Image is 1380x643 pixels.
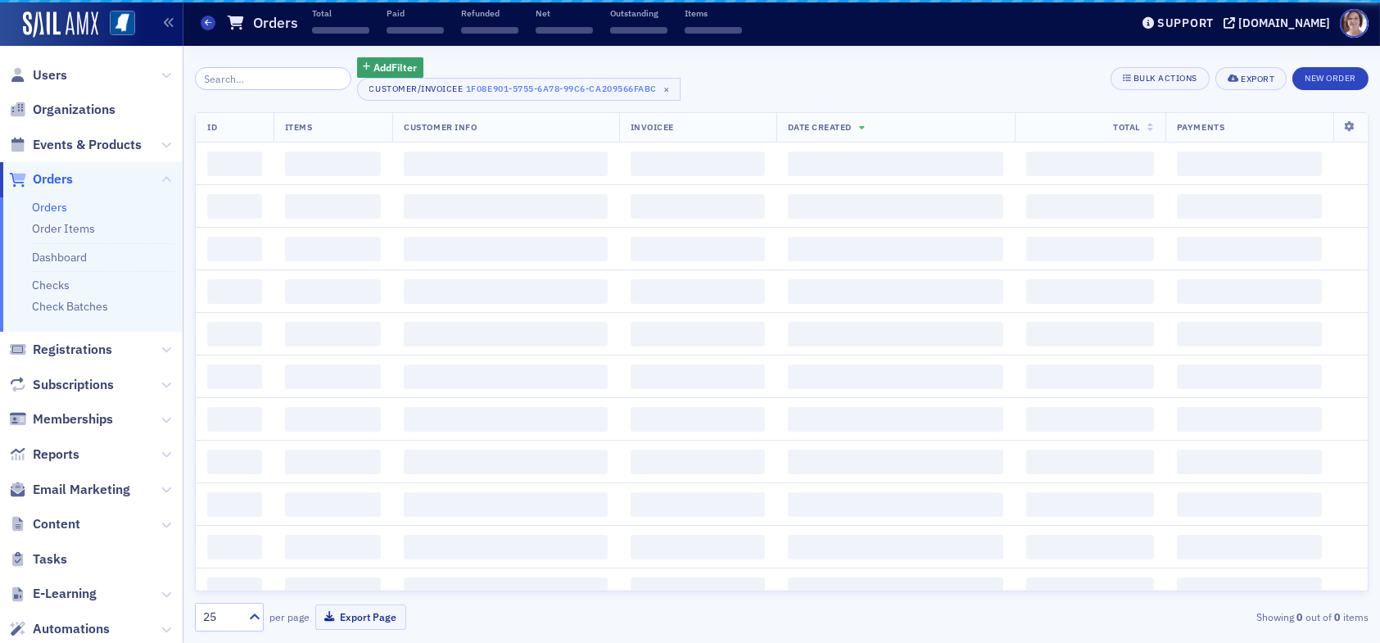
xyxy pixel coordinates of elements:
[788,492,1004,517] span: ‌
[1177,121,1224,133] span: Payments
[207,194,262,219] span: ‌
[315,605,406,630] button: Export Page
[369,84,464,94] div: Customer/Invoicee
[285,121,313,133] span: Items
[9,550,67,568] a: Tasks
[33,170,73,188] span: Orders
[33,481,130,499] span: Email Marketing
[404,407,607,432] span: ‌
[631,450,765,474] span: ‌
[357,78,681,101] button: Customer/Invoicee1f08e901-5755-6a78-99c6-ca209566fabc×
[610,27,667,34] span: ‌
[1332,609,1343,624] strong: 0
[1177,535,1322,559] span: ‌
[1177,450,1322,474] span: ‌
[1177,407,1322,432] span: ‌
[33,66,67,84] span: Users
[203,609,239,626] div: 25
[9,620,110,638] a: Automations
[33,585,97,603] span: E-Learning
[357,57,424,78] button: AddFilter
[404,535,607,559] span: ‌
[631,577,765,602] span: ‌
[285,365,382,389] span: ‌
[207,407,262,432] span: ‌
[1026,535,1154,559] span: ‌
[9,585,97,603] a: E-Learning
[1177,365,1322,389] span: ‌
[404,577,607,602] span: ‌
[387,27,444,34] span: ‌
[373,60,417,75] span: Add Filter
[631,237,765,261] span: ‌
[33,341,112,359] span: Registrations
[788,237,1004,261] span: ‌
[631,407,765,432] span: ‌
[387,7,444,19] p: Paid
[788,152,1004,176] span: ‌
[23,11,98,38] img: SailAMX
[788,279,1004,304] span: ‌
[285,279,382,304] span: ‌
[1026,365,1154,389] span: ‌
[285,237,382,261] span: ‌
[659,82,674,97] span: ×
[631,279,765,304] span: ‌
[33,101,115,119] span: Organizations
[207,121,217,133] span: ID
[98,11,135,38] a: View Homepage
[461,7,518,19] p: Refunded
[1026,407,1154,432] span: ‌
[285,194,382,219] span: ‌
[33,136,142,154] span: Events & Products
[404,121,477,133] span: Customer Info
[788,121,852,133] span: Date Created
[631,194,765,219] span: ‌
[631,121,674,133] span: Invoicee
[207,279,262,304] span: ‌
[312,27,369,34] span: ‌
[285,535,382,559] span: ‌
[207,492,262,517] span: ‌
[1294,609,1305,624] strong: 0
[404,152,607,176] span: ‌
[1026,237,1154,261] span: ‌
[33,376,114,394] span: Subscriptions
[631,152,765,176] span: ‌
[285,322,382,346] span: ‌
[207,450,262,474] span: ‌
[33,515,80,533] span: Content
[1177,237,1322,261] span: ‌
[1238,16,1330,30] div: [DOMAIN_NAME]
[195,67,351,90] input: Search…
[207,577,262,602] span: ‌
[285,152,382,176] span: ‌
[1026,450,1154,474] span: ‌
[404,279,607,304] span: ‌
[1241,75,1274,84] div: Export
[788,322,1004,346] span: ‌
[1026,492,1154,517] span: ‌
[1177,577,1322,602] span: ‌
[285,407,382,432] span: ‌
[1215,67,1287,90] button: Export
[1292,70,1369,84] a: New Order
[1026,279,1154,304] span: ‌
[631,365,765,389] span: ‌
[33,550,67,568] span: Tasks
[788,407,1004,432] span: ‌
[9,170,73,188] a: Orders
[32,250,87,265] a: Dashboard
[253,13,298,33] h1: Orders
[207,322,262,346] span: ‌
[32,299,108,314] a: Check Batches
[32,221,95,236] a: Order Items
[404,322,607,346] span: ‌
[404,492,607,517] span: ‌
[1157,16,1214,30] div: Support
[685,7,742,19] p: Items
[312,7,369,19] p: Total
[989,609,1369,624] div: Showing out of items
[1111,67,1210,90] button: Bulk Actions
